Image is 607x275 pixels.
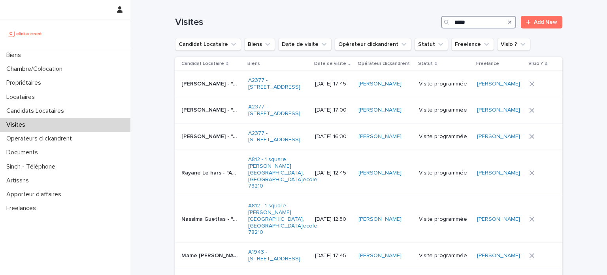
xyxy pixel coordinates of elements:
[315,216,353,223] p: [DATE] 12:30
[278,38,332,51] button: Date de visite
[248,249,305,262] a: A1943 - [STREET_ADDRESS]
[358,107,402,114] a: [PERSON_NAME]
[315,133,353,140] p: [DATE] 16:30
[358,133,402,140] a: [PERSON_NAME]
[314,59,346,68] p: Date de visite
[315,81,353,87] p: [DATE] 17:45
[415,38,448,51] button: Statut
[521,16,562,28] a: Add New
[248,77,305,91] a: A2377 - [STREET_ADDRESS]
[181,59,224,68] p: Candidat Locataire
[335,38,411,51] button: Opérateur clickandrent
[358,59,410,68] p: Opérateur clickandrent
[3,121,32,129] p: Visites
[3,93,41,101] p: Locataires
[181,132,239,140] p: Tristan Cella - "A2377 - 8 Boulevard d'Alsace Lorraine, Le Perreux-sur-Marne 94170"
[315,170,353,176] p: [DATE] 12:45
[358,216,402,223] a: [PERSON_NAME]
[3,79,47,87] p: Propriétaires
[358,81,402,87] a: [PERSON_NAME]
[248,130,305,144] a: A2377 - [STREET_ADDRESS]
[6,26,45,42] img: UCB0brd3T0yccxBKYDjQ
[175,38,241,51] button: Candidat Locataire
[315,252,353,259] p: [DATE] 17:45
[3,65,69,73] p: Chambre/Colocation
[477,216,520,223] a: [PERSON_NAME]
[175,196,562,243] tr: Nassima Guettas - "A812 - 1 square [PERSON_NAME][GEOGRAPHIC_DATA], [GEOGRAPHIC_DATA]ecole 78210"N...
[3,205,42,212] p: Freelances
[419,170,470,176] p: Visite programmée
[477,170,520,176] a: [PERSON_NAME]
[315,107,353,114] p: [DATE] 17:00
[244,38,275,51] button: Biens
[419,133,470,140] p: Visite programmée
[358,252,402,259] a: [PERSON_NAME]
[175,123,562,150] tr: [PERSON_NAME] - "A2377 - [STREET_ADDRESS]"[PERSON_NAME] - "A2377 - [STREET_ADDRESS]" A2377 - [STR...
[181,251,239,259] p: Mame Faly niang ndiaye - "A1943 - 5 Square des Tilleuls, Noisy le Sec 93130"
[418,59,433,68] p: Statut
[3,177,35,184] p: Artisans
[3,191,68,198] p: Apporteur d'affaires
[476,59,499,68] p: Freelance
[3,149,44,156] p: Documents
[3,51,27,59] p: Biens
[419,107,470,114] p: Visite programmée
[181,168,239,176] p: Rayane Le hars - "A812 - 1 square Anatole France, Saint-Cyr-L’ecole 78210"
[497,38,530,51] button: Visio ?
[175,71,562,97] tr: [PERSON_NAME] - "A2377 - [STREET_ADDRESS]"[PERSON_NAME] - "A2377 - [STREET_ADDRESS]" A2377 - [STR...
[419,81,470,87] p: Visite programmée
[477,107,520,114] a: [PERSON_NAME]
[175,97,562,123] tr: [PERSON_NAME] - "A2377 - [STREET_ADDRESS]"[PERSON_NAME] - "A2377 - [STREET_ADDRESS]" A2377 - [STR...
[451,38,494,51] button: Freelance
[181,214,239,223] p: Nassima Guettas - "A812 - 1 square Anatole France, Saint-Cyr-L’ecole 78210"
[534,19,557,25] span: Add New
[441,16,516,28] input: Search
[248,203,317,236] a: A812 - 1 square [PERSON_NAME][GEOGRAPHIC_DATA], [GEOGRAPHIC_DATA]ecole 78210
[248,104,305,117] a: A2377 - [STREET_ADDRESS]
[419,216,470,223] p: Visite programmée
[477,252,520,259] a: [PERSON_NAME]
[247,59,260,68] p: Biens
[175,17,438,28] h1: Visites
[358,170,402,176] a: [PERSON_NAME]
[181,79,239,87] p: Florian Malherbe - "A2377 - 8 Boulevard d'Alsace Lorraine, Le Perreux-sur-Marne 94170"
[175,150,562,196] tr: Rayane Le hars - "A812 - 1 square [PERSON_NAME][GEOGRAPHIC_DATA], [GEOGRAPHIC_DATA]ecole 78210"Ra...
[3,135,78,142] p: Operateurs clickandrent
[3,163,62,171] p: Sinch - Téléphone
[175,243,562,269] tr: Mame [PERSON_NAME] ndiaye - "A1943 - 5 Square des Tilleuls, Noisy le Sec 93130"Mame [PERSON_NAME]...
[248,156,317,190] a: A812 - 1 square [PERSON_NAME][GEOGRAPHIC_DATA], [GEOGRAPHIC_DATA]ecole 78210
[477,81,520,87] a: [PERSON_NAME]
[419,252,470,259] p: Visite programmée
[477,133,520,140] a: [PERSON_NAME]
[528,59,543,68] p: Visio ?
[3,107,70,115] p: Candidats Locataires
[181,105,239,114] p: Linda Boumedessa - "A2377 - 8 Boulevard d'Alsace Lorraine, Le Perreux-sur-Marne 94170"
